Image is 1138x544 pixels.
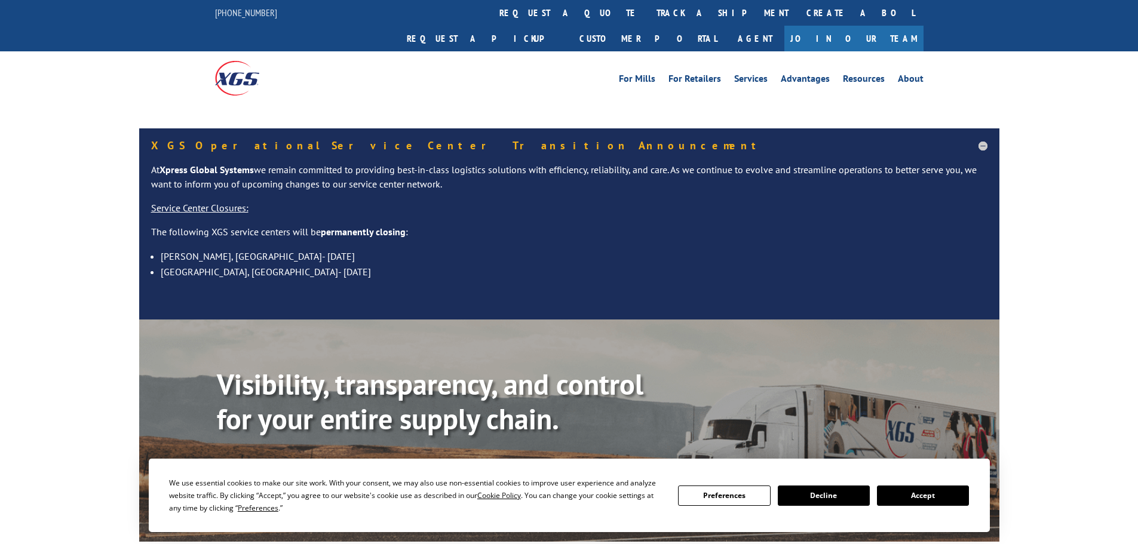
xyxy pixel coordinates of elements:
[321,226,406,238] strong: permanently closing
[151,163,987,201] p: At we remain committed to providing best-in-class logistics solutions with efficiency, reliabilit...
[843,74,885,87] a: Resources
[161,264,987,279] li: [GEOGRAPHIC_DATA], [GEOGRAPHIC_DATA]- [DATE]
[159,164,254,176] strong: Xpress Global Systems
[169,477,664,514] div: We use essential cookies to make our site work. With your consent, we may also use non-essential ...
[151,202,249,214] u: Service Center Closures:
[784,26,924,51] a: Join Our Team
[161,248,987,264] li: [PERSON_NAME], [GEOGRAPHIC_DATA]- [DATE]
[898,74,924,87] a: About
[215,7,277,19] a: [PHONE_NUMBER]
[477,490,521,500] span: Cookie Policy
[668,74,721,87] a: For Retailers
[398,26,570,51] a: Request a pickup
[217,365,643,437] b: Visibility, transparency, and control for your entire supply chain.
[678,485,770,506] button: Preferences
[778,485,870,506] button: Decline
[619,74,655,87] a: For Mills
[877,485,969,506] button: Accept
[151,140,987,151] h5: XGS Operational Service Center Transition Announcement
[151,225,987,249] p: The following XGS service centers will be :
[734,74,768,87] a: Services
[570,26,726,51] a: Customer Portal
[726,26,784,51] a: Agent
[781,74,830,87] a: Advantages
[238,503,278,513] span: Preferences
[149,459,990,532] div: Cookie Consent Prompt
